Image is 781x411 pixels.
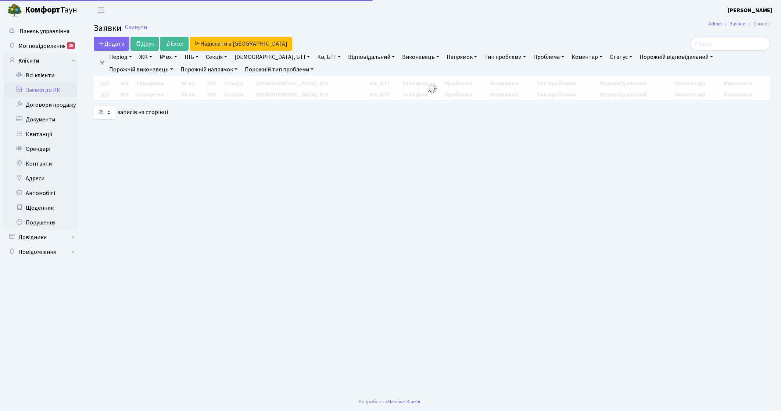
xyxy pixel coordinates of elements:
[4,24,77,39] a: Панель управління
[4,186,77,201] a: Автомобілі
[4,156,77,171] a: Контакти
[25,4,60,16] b: Комфорт
[444,51,480,63] a: Напрямок
[94,37,129,51] a: Додати
[4,112,77,127] a: Документи
[106,51,135,63] a: Період
[387,398,422,405] a: Massive Kinetic
[637,51,716,63] a: Порожній відповідальний
[708,20,722,28] a: Admin
[94,106,115,120] select: записів на сторінці
[4,142,77,156] a: Орендарі
[182,51,201,63] a: ПІБ
[4,83,77,98] a: Заявки до КК
[19,27,69,35] span: Панель управління
[130,37,159,51] a: Друк
[4,53,77,68] a: Клієнти
[359,398,423,406] div: Розроблено .
[92,4,110,16] button: Переключити навігацію
[481,51,529,63] a: Тип проблеми
[697,16,781,32] nav: breadcrumb
[4,68,77,83] a: Всі клієнти
[345,51,398,63] a: Відповідальний
[530,51,567,63] a: Проблема
[4,171,77,186] a: Адреси
[607,51,635,63] a: Статус
[314,51,343,63] a: Кв, БТІ
[157,51,180,63] a: № вх.
[190,37,292,51] a: Надіслати в [GEOGRAPHIC_DATA]
[4,98,77,112] a: Договори продажу
[4,245,77,259] a: Повідомлення
[4,39,77,53] a: Мої повідомлення25
[7,3,22,18] img: logo.png
[746,20,770,28] li: Список
[160,37,189,51] a: Excel
[730,20,746,28] a: Заявки
[67,42,75,49] div: 25
[728,6,772,14] b: [PERSON_NAME]
[569,51,605,63] a: Коментар
[136,51,155,63] a: ЖК
[232,51,313,63] a: [DEMOGRAPHIC_DATA], БТІ
[98,40,125,48] span: Додати
[242,63,316,76] a: Порожній тип проблеми
[399,51,442,63] a: Виконавець
[106,63,176,76] a: Порожній виконавець
[690,37,770,51] input: Пошук...
[203,51,230,63] a: Секція
[4,215,77,230] a: Порушення
[728,6,772,15] a: [PERSON_NAME]
[4,127,77,142] a: Квитанції
[426,82,438,94] img: Обробка...
[25,4,77,17] span: Таун
[4,230,77,245] a: Довідники
[18,42,65,50] span: Мої повідомлення
[94,22,122,35] span: Заявки
[125,24,147,31] a: Скинути
[178,63,240,76] a: Порожній напрямок
[94,106,168,120] label: записів на сторінці
[4,201,77,215] a: Щоденник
